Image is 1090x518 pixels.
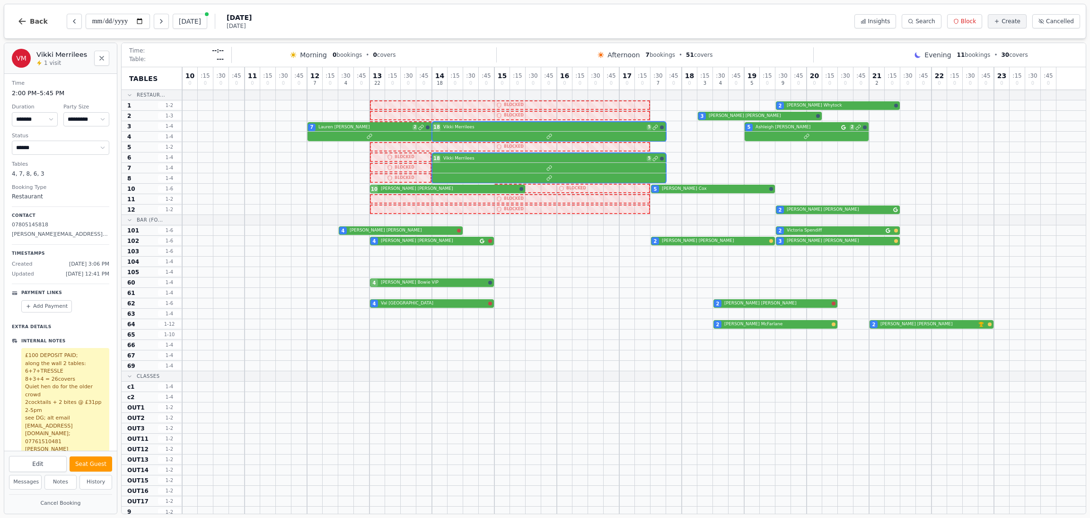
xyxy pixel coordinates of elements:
span: : 45 [232,73,241,79]
span: 0 [938,81,941,86]
span: Back [30,18,48,25]
span: 1 - 4 [158,154,181,161]
button: Next day [154,14,169,29]
dd: Restaurant [12,192,109,201]
span: : 45 [669,73,678,79]
dt: Time [12,80,109,88]
span: OUT11 [127,435,149,443]
span: 2 [779,227,782,234]
svg: Google booking [841,125,846,130]
span: 1 - 4 [158,279,181,286]
span: Time: [129,47,145,54]
dt: Booking Type [12,184,109,192]
button: Block [947,14,982,28]
span: : 30 [716,73,725,79]
span: : 30 [404,73,413,79]
dt: Party Size [63,103,109,111]
span: 1 [127,102,131,109]
span: 0 [1016,81,1019,86]
dt: Duration [12,103,58,111]
span: 10 [185,72,194,79]
span: 10 [371,186,378,193]
span: 0 [828,81,831,86]
span: 103 [127,248,139,255]
button: Seat Guest [70,456,112,472]
button: Close [94,51,109,66]
span: • [366,51,369,59]
span: Created [12,260,33,268]
p: Contact [12,213,109,219]
span: [DATE] [227,22,252,30]
span: [PERSON_NAME] [PERSON_NAME] [662,238,767,244]
span: 0 [672,81,675,86]
span: 66 [127,341,135,349]
span: 11 [957,52,965,58]
span: 0 [329,81,332,86]
span: 9 [782,81,784,86]
span: 102 [127,237,139,245]
span: OUT2 [127,414,144,422]
span: OUT13 [127,456,149,464]
span: : 30 [903,73,912,79]
span: [DATE] [227,13,252,22]
span: Classes [137,373,160,380]
span: 105 [127,268,139,276]
span: OUT1 [127,404,144,411]
span: 0 [594,81,597,86]
span: 1 - 2 [158,456,181,463]
span: 1 - 10 [158,331,181,338]
span: 1 - 4 [158,341,181,348]
span: 1 - 4 [158,393,181,401]
span: 1 - 3 [158,112,181,119]
span: 0 [391,81,394,86]
span: covers [373,51,396,59]
span: 1 - 4 [158,123,181,130]
span: 4 [719,81,722,86]
span: 1 - 4 [158,175,181,182]
span: OUT12 [127,446,149,453]
span: 7 [646,52,650,58]
span: 0 [922,81,925,86]
span: : 45 [731,73,740,79]
span: 11 [248,72,257,79]
span: [PERSON_NAME] [PERSON_NAME] [381,238,478,244]
span: 1 - 6 [158,300,181,307]
span: 69 [127,362,135,370]
span: 2 [875,81,878,86]
span: : 15 [388,73,397,79]
span: Lauren [PERSON_NAME] [318,124,411,131]
span: 4 [344,81,347,86]
span: 0 [688,81,691,86]
span: Cancelled [1046,18,1074,25]
span: 0 [641,81,644,86]
span: : 30 [279,73,288,79]
span: : 45 [544,73,553,79]
span: 61 [127,289,135,297]
span: 5 [747,124,751,131]
dt: Status [12,132,109,140]
span: Val [GEOGRAPHIC_DATA] [381,300,486,307]
span: • [994,51,997,59]
span: [PERSON_NAME] [PERSON_NAME] [381,186,518,192]
span: Victoria Spendiff [787,227,884,234]
span: 0 [220,81,222,86]
span: Block [961,18,976,25]
span: 101 [127,227,139,234]
span: 0 [298,81,300,86]
span: 0 [501,81,503,86]
span: 62 [127,300,135,307]
span: : 15 [638,73,647,79]
span: [PERSON_NAME] [PERSON_NAME] [350,227,455,234]
span: : 45 [294,73,303,79]
span: 0 [563,81,566,86]
span: c2 [127,393,134,401]
span: 1 - 2 [158,143,181,151]
span: 16 [560,72,569,79]
dd: 4, 7, 8, 6, 3 [12,170,109,178]
span: 1 - 4 [158,310,181,317]
span: 7 [657,81,659,86]
span: Evening [924,50,951,60]
span: : 45 [419,73,428,79]
span: 0 [407,81,410,86]
span: 0 [235,81,238,86]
